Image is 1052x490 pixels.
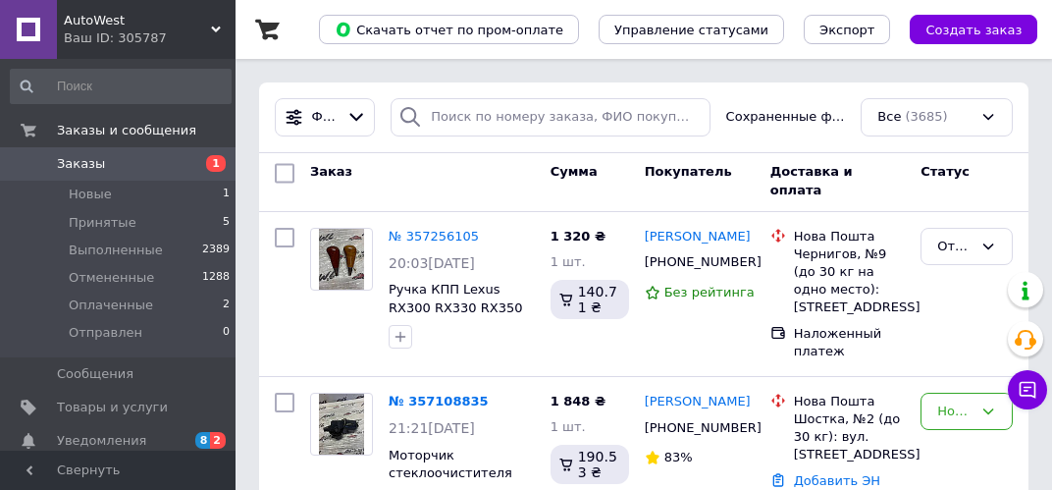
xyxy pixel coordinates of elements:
span: Заказ [310,165,352,180]
span: 21:21[DATE] [389,420,475,436]
div: Нова Пошта [794,228,906,245]
span: AutoWest [64,12,211,29]
div: Ваш ID: 305787 [64,29,236,47]
span: Сумма [551,165,598,180]
a: [PERSON_NAME] [645,228,751,246]
span: 1 848 ₴ [551,394,605,408]
a: Добавить ЭН [794,473,880,488]
div: Нова Пошта [794,393,906,410]
a: [PERSON_NAME] [645,393,751,411]
button: Чат с покупателем [1008,370,1047,409]
span: Оплаченные [69,297,153,314]
button: Создать заказ [910,15,1037,44]
a: Фото товару [310,393,373,456]
div: Шостка, №2 (до 30 кг): вул. [STREET_ADDRESS] [794,410,906,464]
span: 2389 [202,242,230,259]
a: Ручка КПП Lexus RX300 RX330 RX350 RX400h [DATE]-[DATE] (Светлая) [389,282,534,352]
div: Новый [937,402,973,422]
span: Уведомления [57,432,146,450]
a: Фото товару [310,228,373,291]
span: 83% [664,450,693,464]
span: Без рейтинга [664,285,755,299]
span: 20:03[DATE] [389,255,475,271]
div: [PHONE_NUMBER] [641,249,742,275]
span: Статус [920,165,970,180]
span: Экспорт [819,23,874,37]
button: Экспорт [804,15,890,44]
span: 2 [223,297,230,314]
span: Доставка и оплата [770,165,853,198]
span: 2 [210,432,226,449]
img: Фото товару [319,394,365,455]
span: Выполненные [69,242,163,259]
input: Поиск по номеру заказа, ФИО покупателя, номеру телефона, Email, номеру накладной [391,98,710,136]
span: Новые [69,186,112,203]
div: Чернигов, №9 (до 30 кг на одно место): [STREET_ADDRESS] [794,245,906,317]
span: Фильтры [312,108,339,127]
span: Все [877,108,901,127]
span: Создать заказ [925,23,1022,37]
img: Фото товару [319,229,365,290]
span: 1 [223,186,230,203]
span: (3685) [905,109,947,124]
span: 1 шт. [551,254,586,269]
span: Управление статусами [614,23,768,37]
span: 0 [223,324,230,342]
span: Отмененные [69,269,154,287]
span: Сообщения [57,365,133,383]
div: Наложенный платеж [794,325,906,360]
button: Скачать отчет по пром-оплате [319,15,579,44]
span: Заказы [57,155,105,173]
span: 8 [195,432,211,449]
span: Принятые [69,214,136,232]
span: Скачать отчет по пром-оплате [335,21,563,38]
span: 5 [223,214,230,232]
div: [PHONE_NUMBER] [641,415,742,441]
input: Поиск [10,69,232,104]
span: 1288 [202,269,230,287]
span: Сохраненные фильтры: [726,108,846,127]
button: Управление статусами [599,15,784,44]
a: № 357108835 [389,394,489,408]
div: 140.71 ₴ [551,280,629,319]
div: Отменен [937,237,973,257]
a: Создать заказ [890,22,1037,36]
span: Отправлен [69,324,142,342]
span: Покупатель [645,165,732,180]
div: 190.53 ₴ [551,445,629,484]
span: 1 шт. [551,419,586,434]
span: Заказы и сообщения [57,122,196,139]
span: 1 [206,155,226,172]
span: 1 320 ₴ [551,229,605,244]
a: № 357256105 [389,229,479,244]
span: Товары и услуги [57,399,168,416]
